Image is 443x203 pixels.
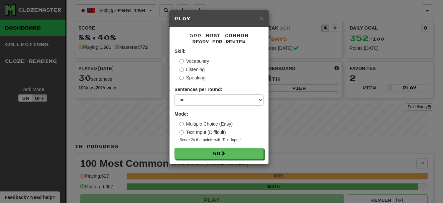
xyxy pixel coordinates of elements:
label: Speaking [179,74,205,81]
strong: Mode: [174,111,188,117]
label: Sentences per round: [174,86,222,93]
input: Listening [179,67,184,72]
label: Text Input (Difficult) [179,129,226,136]
span: × [260,14,264,22]
h5: Play [174,15,264,22]
button: Close [260,15,264,22]
label: Multiple Choice (Easy) [179,121,233,127]
small: Score 2x the points with Text Input ! [179,137,264,143]
input: Speaking [179,76,184,80]
label: Listening [179,66,205,73]
strong: Skill: [174,49,185,54]
label: Vocabulary [179,58,209,64]
button: Go [174,148,264,159]
input: Text Input (Difficult) [179,130,184,135]
small: Ready for Review [174,39,264,45]
input: Multiple Choice (Easy) [179,122,184,126]
input: Vocabulary [179,59,184,63]
span: 500 Most Common [189,33,249,38]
